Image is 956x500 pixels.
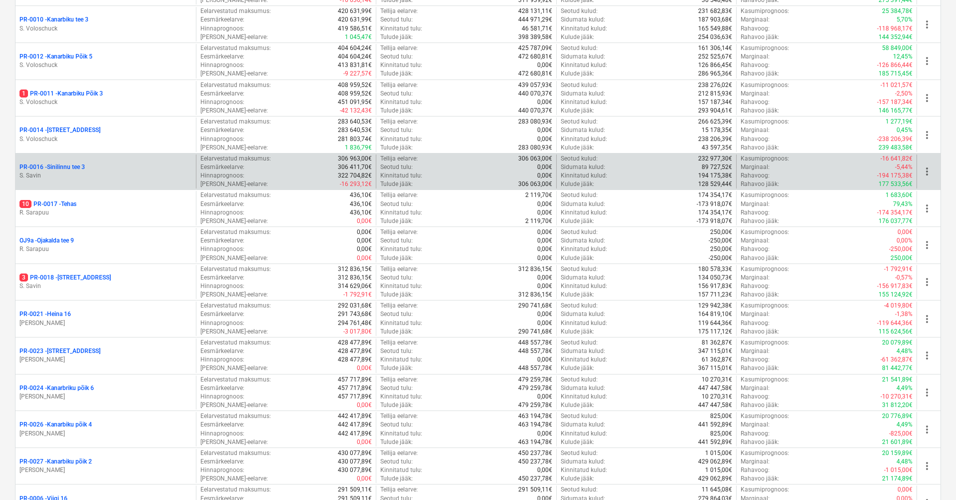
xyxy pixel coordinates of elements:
div: 3PR-0018 -[STREET_ADDRESS]S. Savin [19,273,192,290]
p: Hinnaprognoos : [200,61,244,69]
p: Kinnitatud kulud : [561,171,607,180]
p: Sidumata kulud : [561,236,605,245]
span: more_vert [921,165,933,177]
p: 194 175,38€ [698,171,732,180]
p: Kinnitatud kulud : [561,245,607,253]
p: 0,00€ [357,228,372,236]
p: Eesmärkeelarve : [200,236,244,245]
p: -250,00€ [889,245,913,253]
span: more_vert [921,55,933,67]
p: 187 903,68€ [698,15,732,24]
p: 250,00€ [891,254,913,262]
p: Marginaal : [741,200,770,208]
p: Tellija eelarve : [380,191,418,199]
p: Hinnaprognoos : [200,135,244,143]
p: Kulude jääk : [561,254,594,262]
span: more_vert [921,423,933,435]
p: Kinnitatud tulu : [380,24,422,33]
p: 58 849,00€ [882,44,913,52]
p: Kulude jääk : [561,143,594,152]
p: 1 277,19€ [886,117,913,126]
p: Kinnitatud tulu : [380,171,422,180]
p: Kinnitatud tulu : [380,208,422,217]
p: Kinnitatud kulud : [561,208,607,217]
p: [PERSON_NAME]-eelarve : [200,33,268,41]
p: 436,10€ [350,191,372,199]
p: 161 306,14€ [698,44,732,52]
p: 174 354,17€ [698,208,732,217]
p: 231 682,83€ [698,7,732,15]
p: 440 070,37€ [518,89,552,98]
p: Rahavoog : [741,171,770,180]
p: Sidumata kulud : [561,89,605,98]
p: [PERSON_NAME]-eelarve : [200,143,268,152]
p: Hinnaprognoos : [200,98,244,106]
span: more_vert [921,386,933,398]
span: more_vert [921,129,933,141]
p: Tulude jääk : [380,106,413,115]
p: Kinnitatud tulu : [380,61,422,69]
div: PR-0012 -Kanarbiku Põik 5S. Voloschuck [19,52,192,69]
div: PR-0027 -Kanarbiku põik 2[PERSON_NAME] [19,457,192,474]
p: 0,00€ [537,245,552,253]
p: -1 792,91€ [884,265,913,273]
p: Rahavoog : [741,24,770,33]
p: Seotud kulud : [561,154,598,163]
p: Kasumiprognoos : [741,228,789,236]
p: S. Savin [19,171,192,180]
p: 250,00€ [710,245,732,253]
p: 306 063,00€ [518,180,552,188]
p: 25 384,78€ [882,7,913,15]
p: [PERSON_NAME] [19,466,192,474]
p: [PERSON_NAME]-eelarve : [200,180,268,188]
p: 306 963,00€ [338,154,372,163]
p: 0,00% [897,236,913,245]
p: Kasumiprognoos : [741,117,789,126]
p: 79,43% [893,200,913,208]
p: [PERSON_NAME]-eelarve : [200,217,268,225]
p: 5,70% [897,15,913,24]
p: -173 918,07€ [697,217,732,225]
p: 436,10€ [350,208,372,217]
p: 1 683,60€ [886,191,913,199]
p: Hinnaprognoos : [200,171,244,180]
p: Eelarvestatud maksumus : [200,228,271,236]
p: 0,00€ [537,208,552,217]
p: -42 132,43€ [340,106,372,115]
p: -250,00€ [709,236,732,245]
p: Rahavoo jääk : [741,254,779,262]
p: Sidumata kulud : [561,15,605,24]
p: Eesmärkeelarve : [200,273,244,282]
p: 12,45% [893,52,913,61]
p: Kulude jääk : [561,106,594,115]
p: 0,00€ [537,236,552,245]
p: Hinnaprognoos : [200,208,244,217]
p: Seotud kulud : [561,191,598,199]
p: Seotud kulud : [561,7,598,15]
p: Tulude jääk : [380,254,413,262]
p: Sidumata kulud : [561,200,605,208]
p: PR-0024 - Kanarbriku põik 6 [19,384,94,392]
p: PR-0010 - Kanarbiku tee 3 [19,15,88,24]
p: 1 045,47€ [345,33,372,41]
p: 1 836,79€ [345,143,372,152]
p: Marginaal : [741,89,770,98]
p: Tellija eelarve : [380,265,418,273]
span: more_vert [921,202,933,214]
p: PR-0017 - Tehas [19,200,76,208]
p: S. Voloschuck [19,61,192,69]
p: Eesmärkeelarve : [200,163,244,171]
p: -174 354,17€ [877,208,913,217]
p: Eelarvestatud maksumus : [200,265,271,273]
p: Seotud kulud : [561,81,598,89]
p: Marginaal : [741,163,770,171]
div: PR-0016 -Sinilinnu tee 3S. Savin [19,163,192,180]
p: -5,44% [895,163,913,171]
p: 306 063,00€ [518,154,552,163]
p: 306 411,70€ [338,163,372,171]
p: PR-0023 - [STREET_ADDRESS] [19,347,100,355]
p: Kasumiprognoos : [741,191,789,199]
iframe: Chat Widget [906,452,956,500]
p: Seotud tulu : [380,15,413,24]
p: Kasumiprognoos : [741,81,789,89]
